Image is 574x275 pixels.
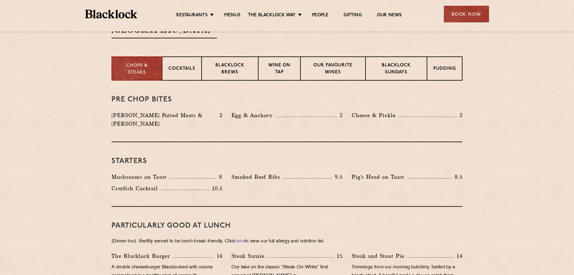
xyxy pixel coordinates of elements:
[216,173,222,181] p: 8
[111,173,170,181] p: Mushrooms on Toast
[433,66,456,73] p: Pudding
[111,237,463,246] p: (Dinner too). Swiftly served to be lunch-break-friendly. Click to view our full allergy and nutri...
[452,173,463,181] p: 8.5
[111,25,217,38] h2: [GEOGRAPHIC_DATA]
[168,66,195,73] p: Cocktails
[312,12,328,19] a: People
[111,222,463,230] h3: PARTICULARLY GOOD AT LUNCH
[444,6,489,22] div: Book Now
[231,252,268,260] p: Steak Sarnie
[176,12,208,19] a: Restaurants
[216,111,222,119] p: 2
[85,10,137,18] img: BL_Textured_Logo-footer-cropped.svg
[111,96,463,104] h3: Pre Chop Bites
[265,62,294,76] p: Wine on Tap
[111,252,173,260] p: The Blacklock Burger
[337,111,343,119] p: 2
[352,111,399,120] p: Cheese & Pickle
[456,111,463,119] p: 2
[111,111,216,128] p: [PERSON_NAME] Potted Meats & [PERSON_NAME]
[352,173,407,181] p: Pig's Head on Toast
[343,12,362,19] a: Gifting
[224,12,240,19] a: Menus
[118,62,156,76] p: Chops & Steaks
[208,62,252,76] p: Blacklock Brews
[231,111,275,120] p: Egg & Anchovy
[231,173,283,181] p: Smoked Beef Ribs
[209,184,222,192] p: 10.5
[377,12,402,19] a: Our News
[111,157,463,165] h3: Starters
[372,62,421,76] p: Blacklock Sundays
[248,12,296,19] a: The Blacklock Way
[332,173,343,181] p: 9.5
[334,252,343,260] p: 15
[236,239,245,244] a: here
[307,62,359,76] p: Our favourite wines
[214,252,223,260] p: 14
[352,252,407,260] p: Steak and Stout Pie
[454,252,463,260] p: 14
[111,184,161,193] p: Crayfish Cocktail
